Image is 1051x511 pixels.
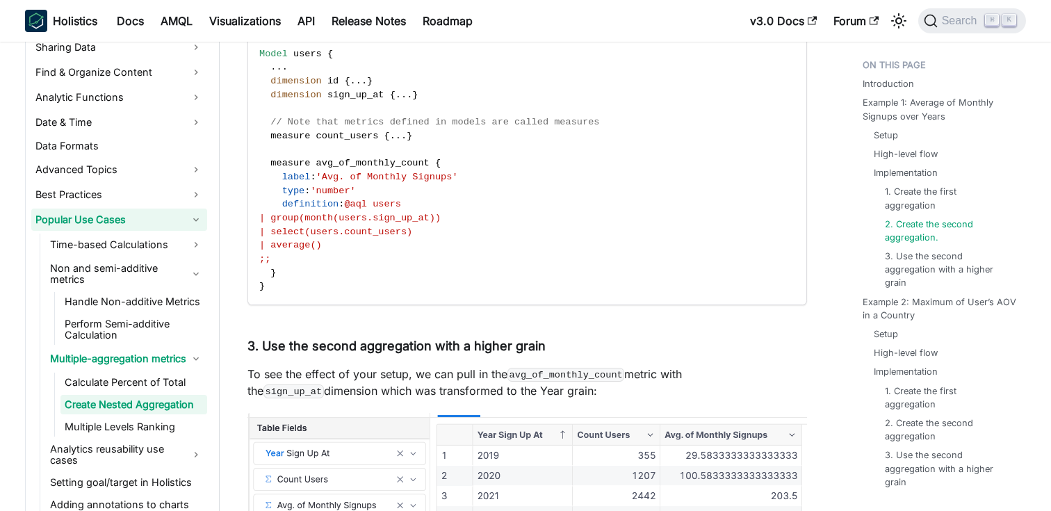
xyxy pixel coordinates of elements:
[407,131,412,141] span: }
[344,76,350,86] span: {
[414,10,481,32] a: Roadmap
[412,90,418,100] span: }
[259,49,288,59] span: Model
[270,158,310,168] span: measure
[259,281,265,291] span: }
[11,42,220,511] nav: Docs sidebar
[25,10,47,32] img: Holistics
[918,8,1026,33] button: Search (Command+K)
[270,131,310,141] span: measure
[46,439,207,470] a: Analytics reusability use cases
[316,131,379,141] span: count_users
[350,76,356,86] span: .
[60,417,207,437] a: Multiple Levels Ranking
[282,172,311,182] span: label
[874,327,898,341] a: Setup
[270,62,276,72] span: .
[270,117,599,127] span: // Note that metrics defined in models are called measures
[53,13,97,29] b: Holistics
[885,185,1007,211] a: 1. Create the first aggregation
[407,90,412,100] span: .
[31,209,207,231] a: Popular Use Cases
[289,10,323,32] a: API
[60,314,207,345] a: Perform Semi-additive Calculation
[390,131,396,141] span: .
[863,96,1018,122] a: Example 1: Average of Monthly Signups over Years
[259,227,412,237] span: | select(users.count_users)
[31,159,207,181] a: Advanced Topics
[60,395,207,414] a: Create Nested Aggregation
[282,62,288,72] span: .
[327,76,339,86] span: id
[31,111,207,133] a: Date & Time
[938,15,986,27] span: Search
[46,348,207,370] a: Multiple-aggregation metrics
[874,365,938,378] a: Implementation
[367,76,373,86] span: }
[31,136,207,156] a: Data Formats
[863,77,914,90] a: Introduction
[282,186,305,196] span: type
[201,10,289,32] a: Visualizations
[31,86,207,108] a: Analytic Functions
[247,366,807,399] p: To see the effect of your setup, we can pull in the metric with the dimension which was transform...
[263,384,324,398] code: sign_up_at
[390,90,396,100] span: {
[507,368,624,382] code: avg_of_monthly_count
[31,36,207,58] a: Sharing Data
[885,448,1007,489] a: 3. Use the second aggregation with a higher grain
[270,76,321,86] span: dimension
[1002,14,1016,26] kbd: K
[310,172,316,182] span: :
[401,90,407,100] span: .
[885,250,1007,290] a: 3. Use the second aggregation with a higher grain
[985,14,999,26] kbd: ⌘
[259,254,270,264] span: ;;
[885,218,1007,244] a: 2. Create the second aggregation.
[46,234,207,256] a: Time-based Calculations
[270,90,321,100] span: dimension
[316,172,458,182] span: 'Avg. of Monthly Signups'
[888,10,910,32] button: Switch between dark and light mode (currently light mode)
[323,10,414,32] a: Release Notes
[396,131,401,141] span: .
[874,147,938,161] a: High-level flow
[316,158,430,168] span: avg_of_monthly_count
[874,346,938,359] a: High-level flow
[742,10,825,32] a: v3.0 Docs
[825,10,887,32] a: Forum
[435,158,441,168] span: {
[384,131,390,141] span: {
[270,268,276,278] span: }
[361,76,367,86] span: .
[247,339,807,355] h4: 3. Use the second aggregation with a higher grain
[46,259,207,289] a: Non and semi-additive metrics
[31,184,207,206] a: Best Practices
[874,129,898,142] a: Setup
[356,76,361,86] span: .
[304,186,310,196] span: :
[310,186,355,196] span: 'number'
[874,166,938,179] a: Implementation
[282,199,339,209] span: definition
[885,384,1007,411] a: 1. Create the first aggregation
[277,62,282,72] span: .
[863,295,1018,322] a: Example 2: Maximum of User’s AOV in a Country
[327,49,333,59] span: {
[344,199,401,209] span: @aql users
[401,131,407,141] span: .
[152,10,201,32] a: AMQL
[259,240,322,250] span: | average()
[293,49,322,59] span: users
[885,416,1007,443] a: 2. Create the second aggregation
[60,373,207,392] a: Calculate Percent of Total
[396,90,401,100] span: .
[46,473,207,492] a: Setting goal/target in Holistics
[259,213,441,223] span: | group(month(users.sign_up_at))
[31,61,207,83] a: Find & Organize Content
[339,199,344,209] span: :
[25,10,97,32] a: HolisticsHolistics
[60,292,207,311] a: Handle Non-additive Metrics
[108,10,152,32] a: Docs
[327,90,384,100] span: sign_up_at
